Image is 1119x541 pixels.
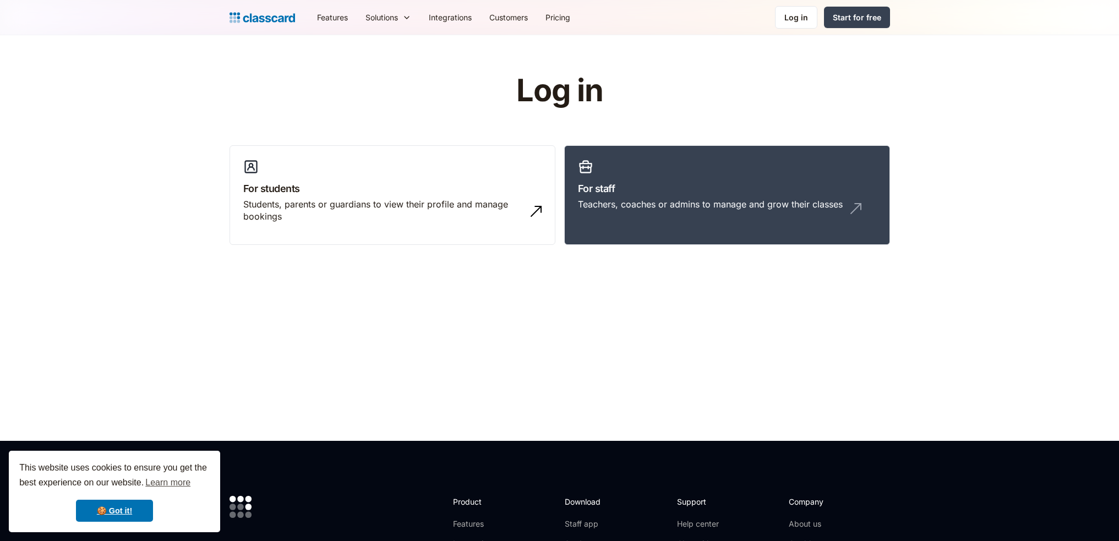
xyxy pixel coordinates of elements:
[784,12,808,23] div: Log in
[243,198,520,223] div: Students, parents or guardians to view their profile and manage bookings
[481,5,537,30] a: Customers
[578,198,843,210] div: Teachers, coaches or admins to manage and grow their classes
[453,518,512,529] a: Features
[824,7,890,28] a: Start for free
[357,5,420,30] div: Solutions
[19,461,210,491] span: This website uses cookies to ensure you get the best experience on our website.
[420,5,481,30] a: Integrations
[144,474,192,491] a: learn more about cookies
[789,518,862,529] a: About us
[243,181,542,196] h3: For students
[230,145,555,245] a: For studentsStudents, parents or guardians to view their profile and manage bookings
[565,518,610,529] a: Staff app
[789,496,862,507] h2: Company
[453,496,512,507] h2: Product
[677,518,722,529] a: Help center
[564,145,890,245] a: For staffTeachers, coaches or admins to manage and grow their classes
[833,12,881,23] div: Start for free
[308,5,357,30] a: Features
[385,74,734,108] h1: Log in
[230,10,295,25] a: home
[677,496,722,507] h2: Support
[537,5,579,30] a: Pricing
[9,451,220,532] div: cookieconsent
[775,6,817,29] a: Log in
[565,496,610,507] h2: Download
[578,181,876,196] h3: For staff
[365,12,398,23] div: Solutions
[76,500,153,522] a: dismiss cookie message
